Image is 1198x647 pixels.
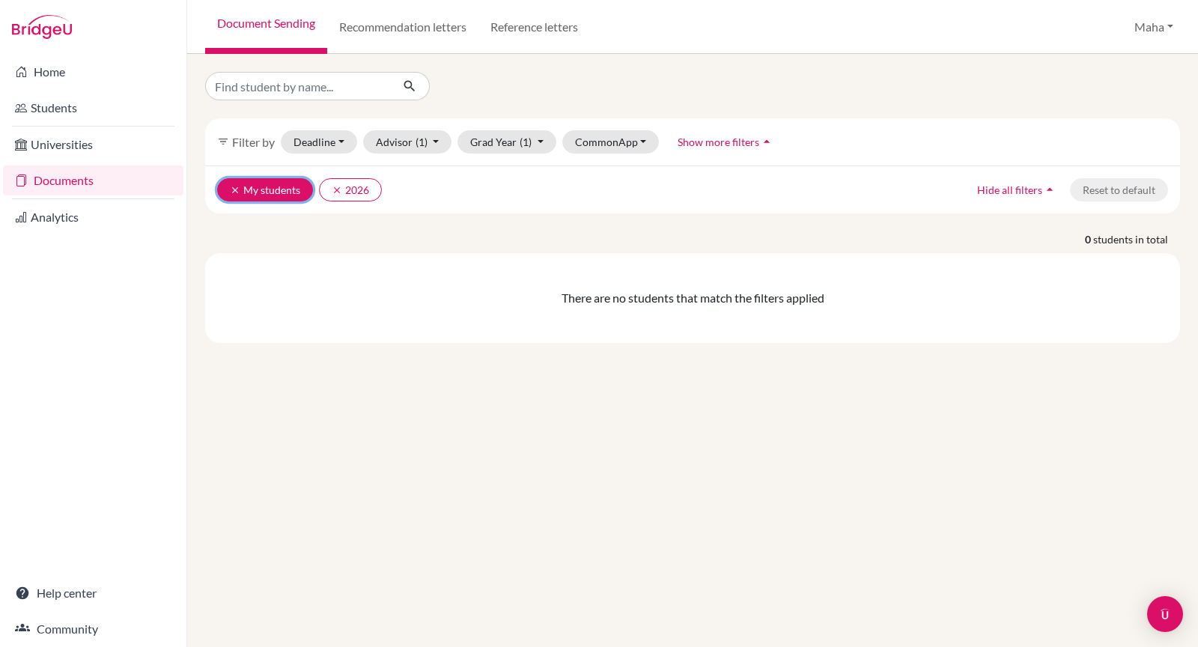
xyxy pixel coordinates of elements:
a: Students [3,93,183,123]
i: filter_list [217,136,229,148]
i: arrow_drop_up [1042,182,1057,197]
a: Analytics [3,202,183,232]
button: Reset to default [1070,178,1168,201]
span: Hide all filters [977,183,1042,196]
input: Find student by name... [205,72,391,100]
i: arrow_drop_up [759,134,774,149]
button: clear2026 [319,178,382,201]
button: Advisor(1) [363,130,452,154]
a: Community [3,614,183,644]
span: Show more filters [678,136,759,148]
i: clear [230,185,240,195]
button: Maha [1128,13,1180,41]
a: Help center [3,578,183,608]
span: Filter by [232,135,275,149]
span: (1) [520,136,532,148]
button: Grad Year(1) [457,130,556,154]
button: Show more filtersarrow_drop_up [665,130,787,154]
span: students in total [1093,231,1180,247]
img: Bridge-U [12,15,72,39]
a: Universities [3,130,183,160]
button: Hide all filtersarrow_drop_up [964,178,1070,201]
a: Home [3,57,183,87]
div: Open Intercom Messenger [1147,596,1183,632]
button: clearMy students [217,178,313,201]
span: (1) [416,136,428,148]
i: clear [332,185,342,195]
button: CommonApp [562,130,660,154]
div: There are no students that match the filters applied [211,289,1174,307]
strong: 0 [1085,231,1093,247]
a: Documents [3,165,183,195]
button: Deadline [281,130,357,154]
